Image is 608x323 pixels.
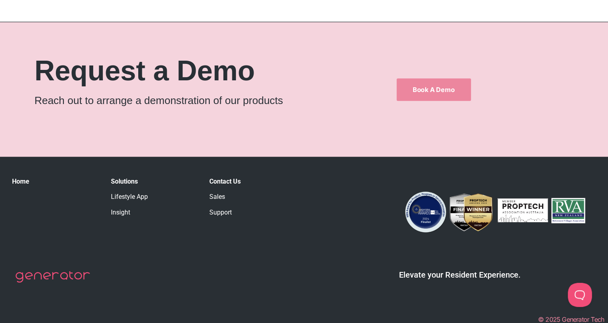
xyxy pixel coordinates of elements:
[2,299,7,304] input: I agree to receive other communications from Generator Tech.
[111,178,138,185] strong: Solutions
[2,145,7,150] input: Lifestyle App
[397,78,471,101] a: Book a Demo
[111,209,130,216] a: Insight
[10,298,218,305] span: I agree to receive other communications from Generator Tech.
[209,193,225,200] a: Sales
[2,155,7,161] input: ESG Insights
[35,57,358,85] h2: Request a Demo
[111,193,148,200] a: Lifestyle App
[209,209,232,216] a: Support
[324,270,596,280] h5: Elevate your Resident Experience.​
[12,178,29,185] a: Home
[9,155,49,162] span: ESG Insights
[209,178,241,185] strong: Contact Us
[413,86,455,93] span: Book a Demo
[9,144,48,152] span: Lifestyle App
[568,283,592,307] iframe: Toggle Customer Support
[35,93,358,108] p: Reach out to arrange a demonstration of our products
